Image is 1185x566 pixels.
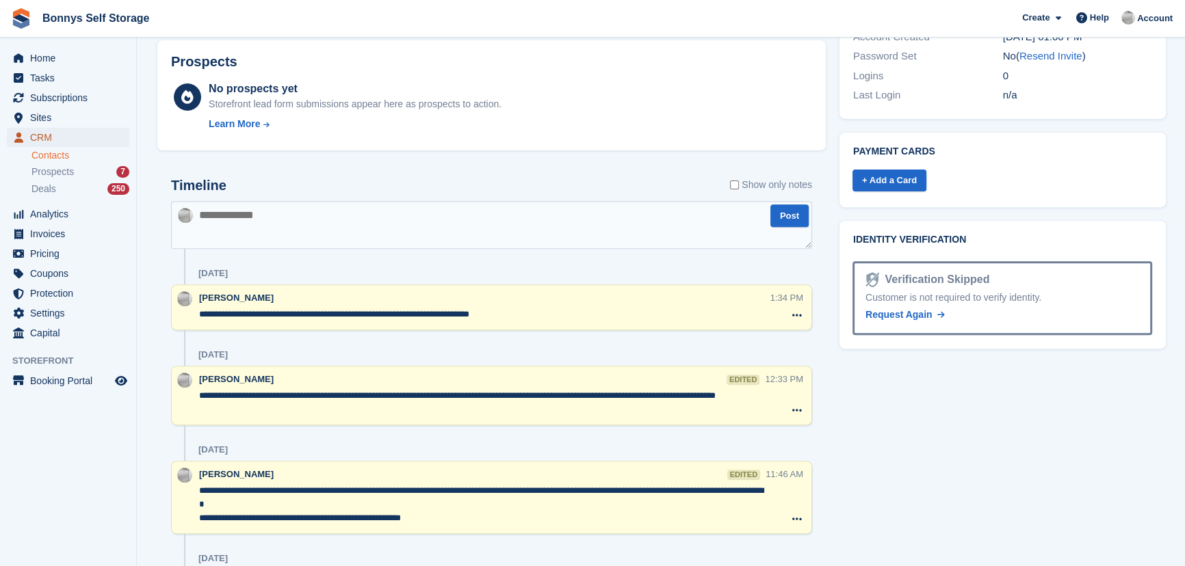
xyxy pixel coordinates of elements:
[198,349,228,360] div: [DATE]
[30,224,112,243] span: Invoices
[7,244,129,263] a: menu
[1016,50,1086,62] span: ( )
[30,284,112,303] span: Protection
[177,291,192,306] img: James Bonny
[7,128,129,147] a: menu
[7,68,129,87] a: menu
[12,354,136,368] span: Storefront
[865,291,1139,305] div: Customer is not required to verify identity.
[31,182,129,196] a: Deals 250
[30,68,112,87] span: Tasks
[199,293,274,303] span: [PERSON_NAME]
[31,183,56,196] span: Deals
[209,117,260,131] div: Learn More
[879,271,989,288] div: Verification Skipped
[198,553,228,564] div: [DATE]
[7,264,129,283] a: menu
[30,264,112,283] span: Coupons
[7,49,129,68] a: menu
[1003,49,1153,64] div: No
[1090,11,1109,25] span: Help
[852,170,926,192] a: + Add a Card
[853,87,1003,103] div: Last Login
[1121,11,1135,25] img: James Bonny
[30,49,112,68] span: Home
[766,468,803,481] div: 11:46 AM
[7,204,129,224] a: menu
[865,309,933,320] span: Request Again
[770,291,803,304] div: 1:34 PM
[7,284,129,303] a: menu
[107,183,129,195] div: 250
[30,244,112,263] span: Pricing
[31,165,74,178] span: Prospects
[198,268,228,279] div: [DATE]
[865,308,945,322] a: Request Again
[853,49,1003,64] div: Password Set
[7,323,129,342] a: menu
[30,323,112,342] span: Capital
[177,373,192,388] img: James Bonny
[1137,12,1173,25] span: Account
[730,178,812,192] label: Show only notes
[37,7,155,29] a: Bonnys Self Storage
[171,178,226,193] h2: Timeline
[31,149,129,162] a: Contacts
[7,371,129,390] a: menu
[1022,11,1050,25] span: Create
[113,373,129,389] a: Preview store
[11,8,31,29] img: stora-icon-8386f47178a22dfd0bd8f6a31ec36ba5ce8667c1dd55bd0f319d3a0aa187defe.svg
[199,374,274,384] span: [PERSON_NAME]
[727,470,760,480] div: edited
[171,54,237,70] h2: Prospects
[31,165,129,179] a: Prospects 7
[30,371,112,390] span: Booking Portal
[1019,50,1082,62] a: Resend Invite
[198,444,228,455] div: [DATE]
[7,224,129,243] a: menu
[1003,87,1153,103] div: n/a
[853,234,1152,245] h2: Identity verification
[7,108,129,127] a: menu
[730,178,739,192] input: Show only notes
[865,272,879,287] img: Identity Verification Ready
[30,128,112,147] span: CRM
[30,108,112,127] span: Sites
[853,68,1003,84] div: Logins
[177,468,192,483] img: James Bonny
[1003,68,1153,84] div: 0
[209,81,502,97] div: No prospects yet
[209,97,502,111] div: Storefront lead form submissions appear here as prospects to action.
[116,166,129,178] div: 7
[30,304,112,323] span: Settings
[770,204,809,227] button: Post
[178,208,193,223] img: James Bonny
[727,375,759,385] div: edited
[7,304,129,323] a: menu
[30,88,112,107] span: Subscriptions
[7,88,129,107] a: menu
[765,373,803,386] div: 12:33 PM
[199,469,274,479] span: [PERSON_NAME]
[853,146,1152,157] h2: Payment cards
[30,204,112,224] span: Analytics
[209,117,502,131] a: Learn More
